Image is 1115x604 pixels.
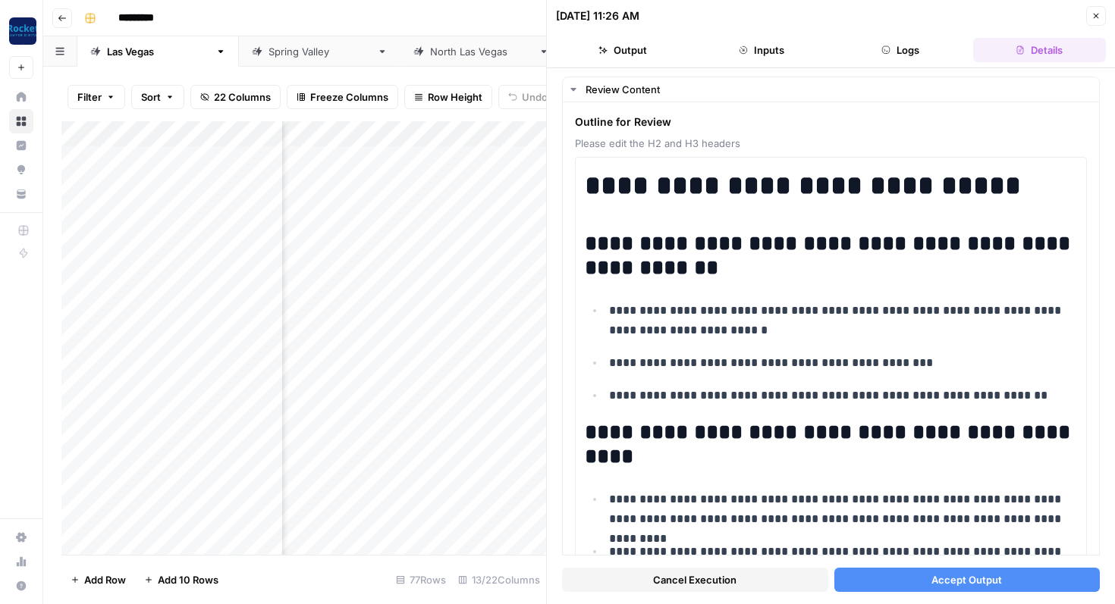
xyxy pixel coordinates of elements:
div: [GEOGRAPHIC_DATA] [269,44,371,59]
button: Workspace: Rocket Pilots [9,12,33,50]
span: 22 Columns [214,89,271,105]
a: [GEOGRAPHIC_DATA] [77,36,239,67]
button: Help + Support [9,574,33,598]
span: Cancel Execution [653,572,737,587]
button: Freeze Columns [287,85,398,109]
button: Add 10 Rows [135,568,228,592]
span: Freeze Columns [310,89,388,105]
span: Add Row [84,572,126,587]
a: Home [9,85,33,109]
span: Undo [522,89,548,105]
a: Browse [9,109,33,133]
button: Details [973,38,1106,62]
button: Filter [68,85,125,109]
button: Undo [498,85,557,109]
button: Sort [131,85,184,109]
a: Usage [9,549,33,574]
button: Cancel Execution [562,568,828,592]
a: [GEOGRAPHIC_DATA] [400,36,562,67]
div: [GEOGRAPHIC_DATA] [107,44,209,59]
a: Your Data [9,182,33,206]
div: Review Content [586,82,1090,97]
button: Accept Output [834,568,1101,592]
button: 22 Columns [190,85,281,109]
span: Sort [141,89,161,105]
a: Settings [9,525,33,549]
span: Filter [77,89,102,105]
button: Add Row [61,568,135,592]
span: Add 10 Rows [158,572,218,587]
button: Output [556,38,689,62]
a: [GEOGRAPHIC_DATA] [239,36,400,67]
img: Rocket Pilots Logo [9,17,36,45]
a: Opportunities [9,158,33,182]
button: Row Height [404,85,492,109]
span: Row Height [428,89,482,105]
span: Outline for Review [575,114,1087,130]
span: Accept Output [931,572,1002,587]
button: Logs [834,38,967,62]
div: [DATE] 11:26 AM [556,8,639,23]
button: Review Content [563,77,1099,102]
button: Inputs [695,38,828,62]
div: 13/22 Columns [452,568,546,592]
div: [GEOGRAPHIC_DATA] [430,44,532,59]
span: Please edit the H2 and H3 headers [575,136,1087,151]
a: Insights [9,133,33,158]
div: 77 Rows [390,568,452,592]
